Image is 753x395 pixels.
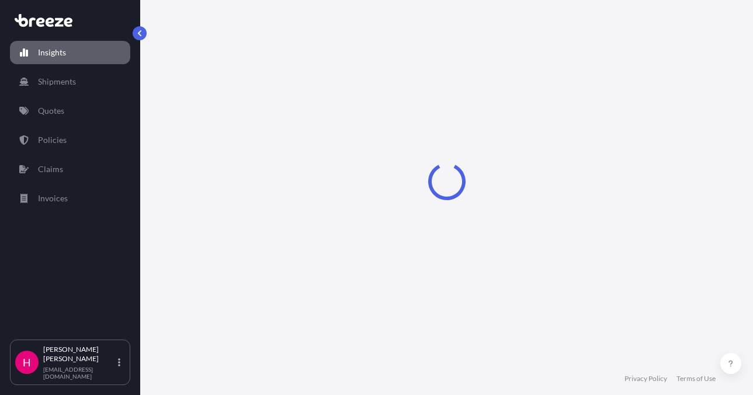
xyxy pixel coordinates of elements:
[23,356,31,368] span: H
[10,128,130,152] a: Policies
[38,163,63,175] p: Claims
[38,76,76,88] p: Shipments
[10,187,130,210] a: Invoices
[38,47,66,58] p: Insights
[38,193,68,204] p: Invoices
[676,374,716,383] a: Terms of Use
[10,99,130,123] a: Quotes
[43,345,116,363] p: [PERSON_NAME] [PERSON_NAME]
[624,374,667,383] a: Privacy Policy
[38,134,67,146] p: Policies
[10,41,130,64] a: Insights
[43,366,116,380] p: [EMAIL_ADDRESS][DOMAIN_NAME]
[38,105,64,117] p: Quotes
[10,70,130,93] a: Shipments
[10,158,130,181] a: Claims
